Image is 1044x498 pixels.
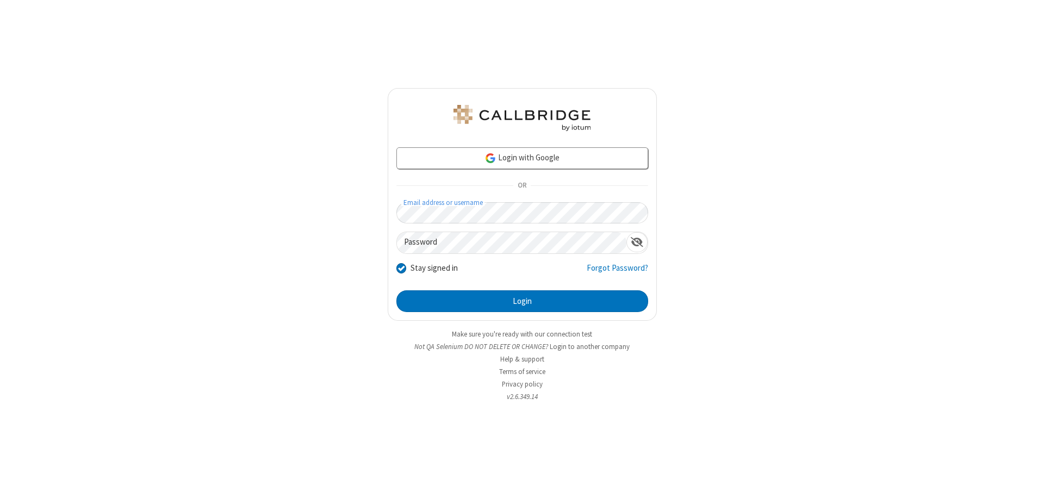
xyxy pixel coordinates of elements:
img: google-icon.png [484,152,496,164]
a: Privacy policy [502,379,543,389]
input: Password [397,232,626,253]
input: Email address or username [396,202,648,223]
a: Login with Google [396,147,648,169]
img: QA Selenium DO NOT DELETE OR CHANGE [451,105,593,131]
a: Terms of service [499,367,545,376]
a: Help & support [500,354,544,364]
li: Not QA Selenium DO NOT DELETE OR CHANGE? [388,341,657,352]
button: Login to another company [550,341,630,352]
label: Stay signed in [411,262,458,275]
li: v2.6.349.14 [388,391,657,402]
a: Make sure you're ready with our connection test [452,329,592,339]
div: Show password [626,232,648,252]
span: OR [513,178,531,194]
a: Forgot Password? [587,262,648,283]
button: Login [396,290,648,312]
